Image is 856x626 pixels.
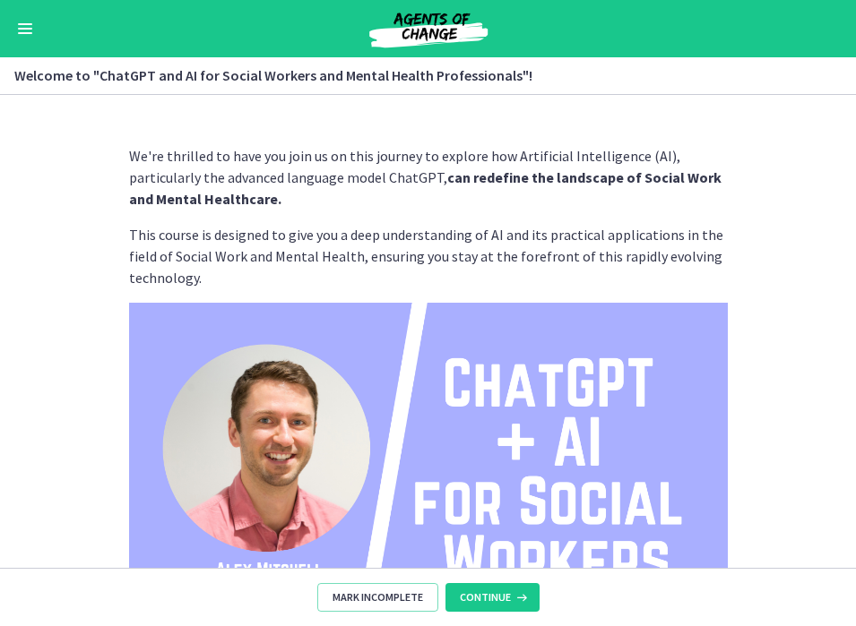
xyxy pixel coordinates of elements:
[321,7,536,50] img: Agents of Change
[129,145,728,210] p: We're thrilled to have you join us on this journey to explore how Artificial Intelligence (AI), p...
[460,590,511,605] span: Continue
[14,64,820,86] h3: Welcome to "ChatGPT and AI for Social Workers and Mental Health Professionals"!
[317,583,438,612] button: Mark Incomplete
[445,583,540,612] button: Continue
[333,590,423,605] span: Mark Incomplete
[129,224,728,288] p: This course is designed to give you a deep understanding of AI and its practical applications in ...
[14,18,36,39] button: Enable menu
